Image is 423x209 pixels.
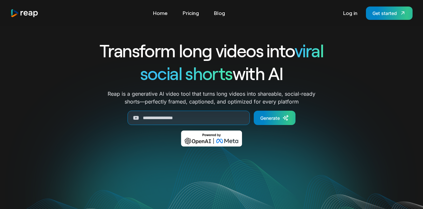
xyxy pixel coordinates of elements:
a: Pricing [179,8,202,18]
div: Get started [372,10,397,17]
span: social shorts [140,63,233,84]
h1: with AI [76,62,347,85]
h1: Transform long videos into [76,39,347,62]
p: Reap is a generative AI video tool that turns long videos into shareable, social-ready shorts—per... [108,90,315,105]
img: Powered by OpenAI & Meta [181,131,242,146]
div: Generate [260,115,280,121]
a: Blog [211,8,228,18]
a: home [10,9,38,18]
form: Generate Form [76,111,347,125]
a: Generate [254,111,295,125]
img: reap logo [10,9,38,18]
a: Home [150,8,171,18]
span: viral [295,40,324,61]
a: Get started [366,7,413,20]
a: Log in [340,8,361,18]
